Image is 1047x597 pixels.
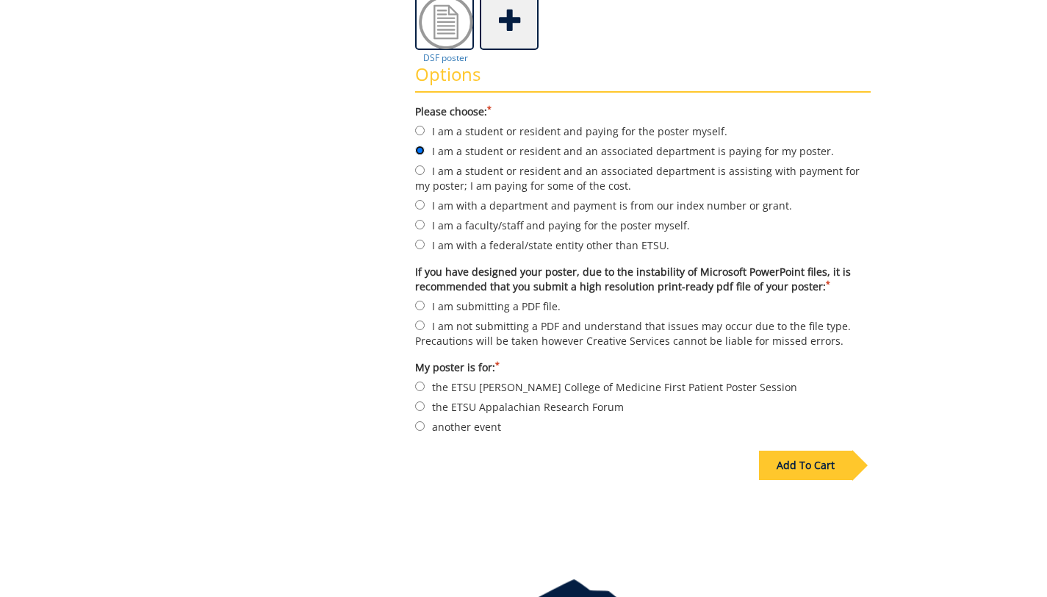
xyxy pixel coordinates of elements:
[415,382,425,391] input: the ETSU [PERSON_NAME] College of Medicine First Patient Poster Session
[415,165,425,175] input: I am a student or resident and an associated department is assisting with payment for my poster; ...
[415,123,871,139] label: I am a student or resident and paying for the poster myself.
[415,217,871,233] label: I am a faculty/staff and paying for the poster myself.
[415,298,871,314] label: I am submitting a PDF file.
[415,162,871,193] label: I am a student or resident and an associated department is assisting with payment for my poster; ...
[415,360,871,375] label: My poster is for:
[415,318,871,348] label: I am not submitting a PDF and understand that issues may occur due to the file type. Precautions ...
[415,220,425,229] input: I am a faculty/staff and paying for the poster myself.
[415,421,425,431] input: another event
[415,104,871,119] label: Please choose:
[415,197,871,213] label: I am with a department and payment is from our index number or grant.
[415,418,871,435] label: another event
[415,321,425,330] input: I am not submitting a PDF and understand that issues may occur due to the file type. Precautions ...
[415,126,425,135] input: I am a student or resident and paying for the poster myself.
[415,240,425,249] input: I am with a federal/state entity other than ETSU.
[759,451,852,480] div: Add To Cart
[415,237,871,253] label: I am with a federal/state entity other than ETSU.
[415,143,871,159] label: I am a student or resident and an associated department is paying for my poster.
[415,379,871,395] label: the ETSU [PERSON_NAME] College of Medicine First Patient Poster Session
[415,398,871,415] label: the ETSU Appalachian Research Forum
[415,301,425,310] input: I am submitting a PDF file.
[415,401,425,411] input: the ETSU Appalachian Research Forum
[415,265,871,294] label: If you have designed your poster, due to the instability of Microsoft PowerPoint files, it is rec...
[415,146,425,155] input: I am a student or resident and an associated department is paying for my poster.
[415,65,871,93] h3: Options
[415,200,425,210] input: I am with a department and payment is from our index number or grant.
